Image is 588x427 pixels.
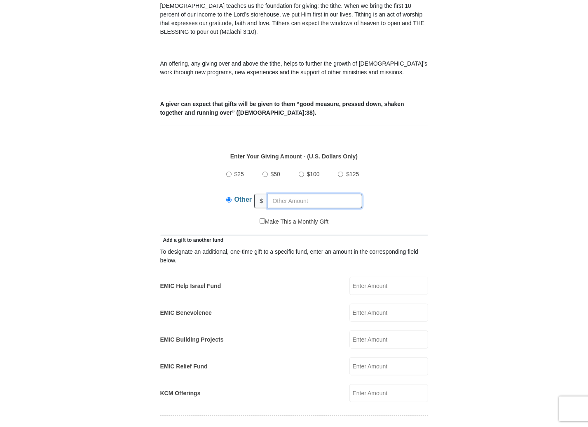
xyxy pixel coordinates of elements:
p: An offering, any giving over and above the tithe, helps to further the growth of [DEMOGRAPHIC_DAT... [160,59,428,77]
input: Make This a Monthly Gift [260,218,265,224]
input: Other Amount [268,194,362,208]
b: A giver can expect that gifts will be given to them “good measure, pressed down, shaken together ... [160,101,404,116]
input: Enter Amount [349,277,428,295]
label: EMIC Building Projects [160,335,224,344]
div: To designate an additional, one-time gift to a specific fund, enter an amount in the correspondin... [160,248,428,265]
strong: Enter Your Giving Amount - (U.S. Dollars Only) [230,153,358,160]
label: EMIC Benevolence [160,309,212,317]
input: Enter Amount [349,357,428,375]
span: Other [234,196,252,203]
span: $125 [346,171,359,177]
input: Enter Amount [349,384,428,402]
input: Enter Amount [349,304,428,322]
label: KCM Offerings [160,389,201,398]
span: $100 [307,171,320,177]
label: EMIC Help Israel Fund [160,282,221,290]
span: $25 [234,171,244,177]
span: Add a gift to another fund [160,237,224,243]
label: Make This a Monthly Gift [260,217,329,226]
span: $ [254,194,268,208]
span: $50 [271,171,280,177]
label: EMIC Relief Fund [160,362,208,371]
input: Enter Amount [349,330,428,349]
p: [DEMOGRAPHIC_DATA] teaches us the foundation for giving: the tithe. When we bring the first 10 pe... [160,2,428,36]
